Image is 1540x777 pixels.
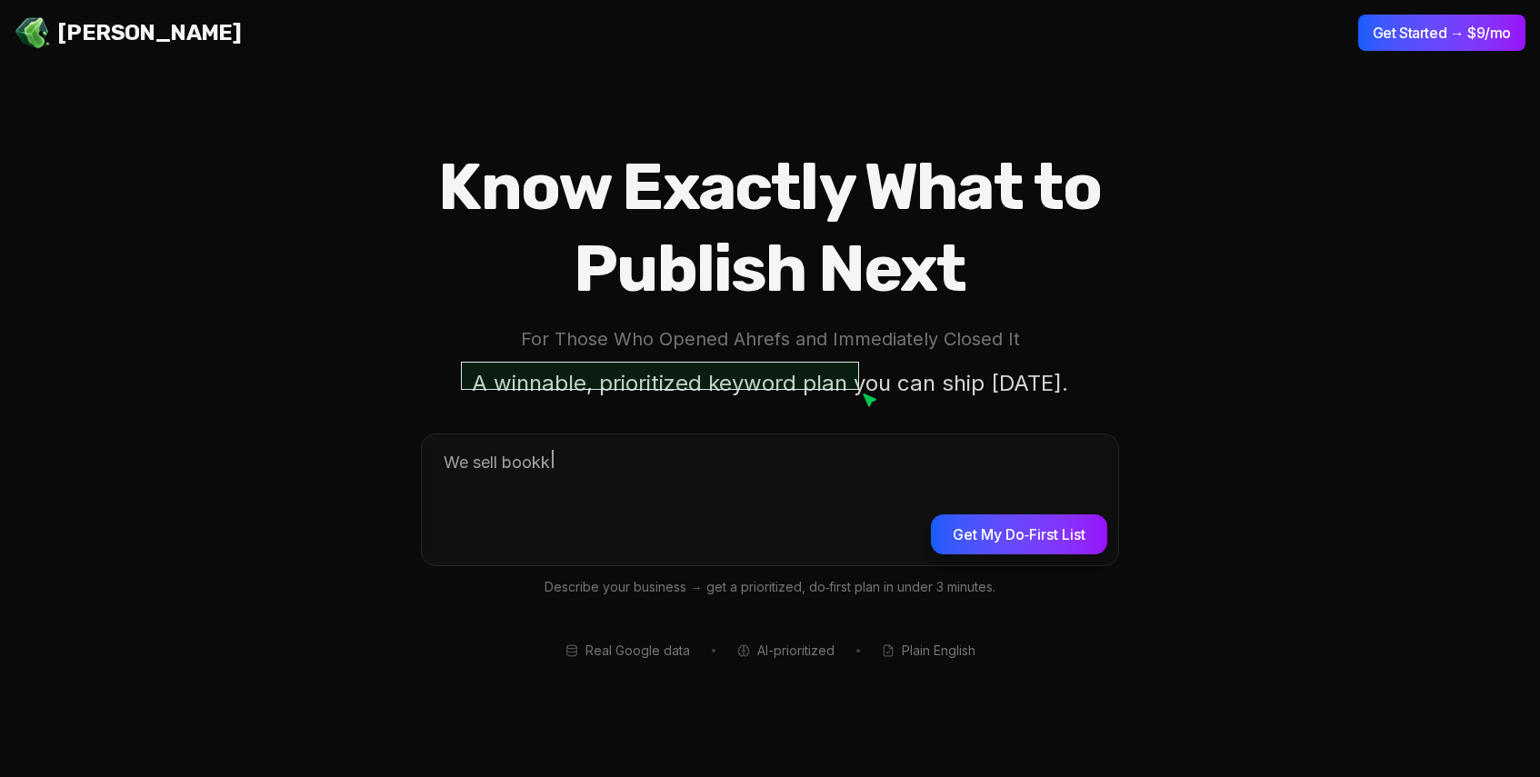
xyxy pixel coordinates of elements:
p: For Those Who Opened Ahrefs and Immediately Closed It [363,324,1177,354]
h1: Know Exactly What to Publish Next [363,146,1177,310]
p: A winnable, prioritized keyword plan you can ship [DATE]. [461,362,1079,404]
button: Get My Do‑First List [931,514,1107,554]
span: [PERSON_NAME] [58,18,241,47]
p: Describe your business → get a prioritized, do‑first plan in under 3 minutes. [421,577,1119,598]
span: Plain English [902,642,975,660]
img: Jello SEO Logo [15,15,51,51]
span: AI-prioritized [757,642,835,660]
button: Get Started → $9/mo [1358,15,1525,51]
span: Real Google data [585,642,690,660]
